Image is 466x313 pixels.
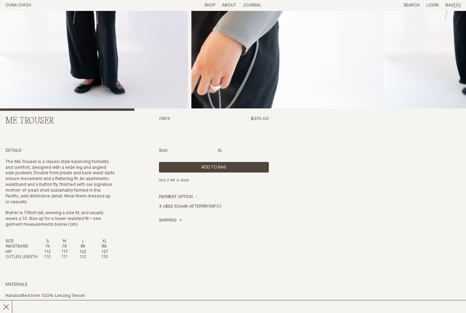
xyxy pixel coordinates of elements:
[404,3,420,8] a: Search
[159,179,189,182] em: Only 2 left in stock
[159,218,182,224] a: Shipping
[72,244,94,250] td: 84
[159,116,170,143] h3: Onyx
[38,244,57,250] td: 74
[426,3,439,8] a: Login
[454,3,461,8] span: [0]
[94,255,115,260] td: 113
[5,159,115,205] p: The Me Trouser is a classic style balancing formality and comfort, designed with a wide leg and a...
[38,255,57,260] td: 110
[159,200,269,218] div: 4 x with AFTERPAY
[94,239,115,244] th: XL
[187,148,191,153] label: M
[222,3,236,9] summary: About
[5,255,38,260] th: OUTLEG LENGTH
[94,244,115,250] td: 89
[5,293,115,299] p: Handcrafted from 100% Lenzing Tencel
[208,204,221,209] a: (INFO)
[72,239,94,244] th: L
[446,3,454,8] span: Bag
[57,239,72,244] th: M
[72,255,94,260] td: 112
[165,204,180,209] span: $92.50
[5,250,38,255] th: HIP
[243,3,261,8] a: Journal
[159,148,169,154] p: Size:
[5,211,103,227] span: Bryher is 178cm tall, wearing a size M, and usually wears a 10. Size up for a lower-waisted fit—s...
[159,194,198,200] summary: Payment Option
[38,239,57,244] th: S
[203,148,205,153] label: L
[38,250,57,255] td: 112
[159,162,269,173] button: Add product to cart
[5,116,115,126] h2: Me Trouser
[204,3,215,8] a: Shop
[5,148,115,154] h4: Details
[5,239,38,244] th: SIZE
[251,117,269,121] span: $370.00
[72,250,94,255] td: 122
[57,250,72,255] td: 117
[173,148,175,153] label: S
[5,282,115,288] h4: Materials
[57,255,72,260] td: 111
[57,244,72,250] td: 79
[5,3,31,8] a: Home
[94,250,115,255] td: 127
[5,244,38,250] th: WAISTBAND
